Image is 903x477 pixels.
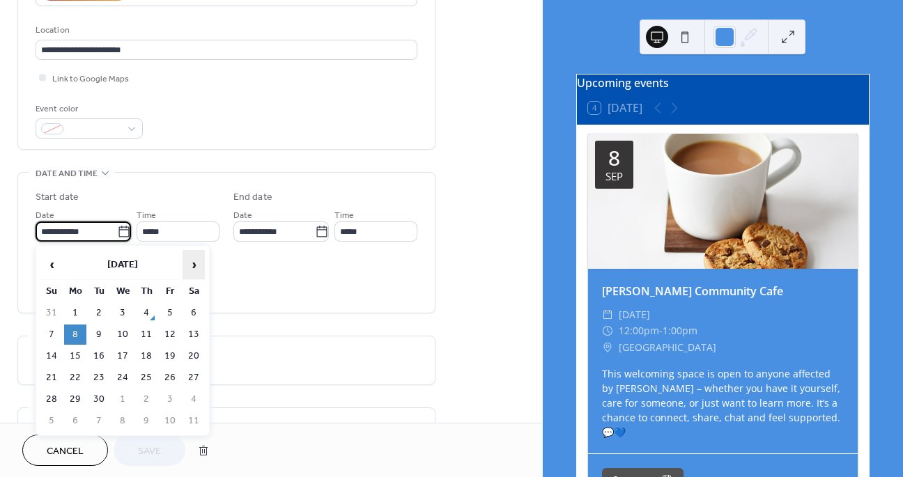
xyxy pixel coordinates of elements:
[159,411,181,431] td: 10
[88,303,110,323] td: 2
[588,283,858,299] div: [PERSON_NAME] Community Cafe
[40,389,63,409] td: 28
[663,322,697,339] span: 1:00pm
[159,324,181,345] td: 12
[135,368,157,388] td: 25
[64,346,86,366] td: 15
[40,368,63,388] td: 21
[183,303,205,323] td: 6
[135,346,157,366] td: 18
[334,208,354,223] span: Time
[111,389,134,409] td: 1
[605,171,623,182] div: Sep
[40,303,63,323] td: 31
[159,303,181,323] td: 5
[36,190,79,205] div: Start date
[137,208,156,223] span: Time
[64,411,86,431] td: 6
[36,23,415,38] div: Location
[135,281,157,302] th: Th
[159,389,181,409] td: 3
[64,250,181,280] th: [DATE]
[183,389,205,409] td: 4
[233,190,272,205] div: End date
[619,339,716,356] span: [GEOGRAPHIC_DATA]
[111,368,134,388] td: 24
[608,148,620,169] div: 8
[183,368,205,388] td: 27
[40,411,63,431] td: 5
[159,346,181,366] td: 19
[36,208,54,223] span: Date
[619,306,650,323] span: [DATE]
[111,346,134,366] td: 17
[602,306,613,323] div: ​
[135,303,157,323] td: 4
[183,324,205,345] td: 13
[135,411,157,431] td: 9
[64,303,86,323] td: 1
[233,208,252,223] span: Date
[88,281,110,302] th: Tu
[659,322,663,339] span: -
[111,281,134,302] th: We
[602,322,613,339] div: ​
[159,281,181,302] th: Fr
[40,281,63,302] th: Su
[577,75,869,91] div: Upcoming events
[22,435,108,466] button: Cancel
[52,72,129,86] span: Link to Google Maps
[183,411,205,431] td: 11
[159,368,181,388] td: 26
[88,389,110,409] td: 30
[619,322,659,339] span: 12:00pm
[88,346,110,366] td: 16
[64,324,86,345] td: 8
[588,366,858,439] div: This welcoming space is open to anyone affected by [PERSON_NAME] – whether you have it yourself, ...
[111,411,134,431] td: 8
[36,166,98,181] span: Date and time
[111,303,134,323] td: 3
[88,411,110,431] td: 7
[40,324,63,345] td: 7
[41,251,62,279] span: ‹
[602,339,613,356] div: ​
[88,368,110,388] td: 23
[183,346,205,366] td: 20
[64,368,86,388] td: 22
[111,324,134,345] td: 10
[88,324,110,345] td: 9
[183,281,205,302] th: Sa
[36,102,140,116] div: Event color
[64,389,86,409] td: 29
[183,251,204,279] span: ›
[64,281,86,302] th: Mo
[135,324,157,345] td: 11
[40,346,63,366] td: 14
[47,444,84,459] span: Cancel
[135,389,157,409] td: 2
